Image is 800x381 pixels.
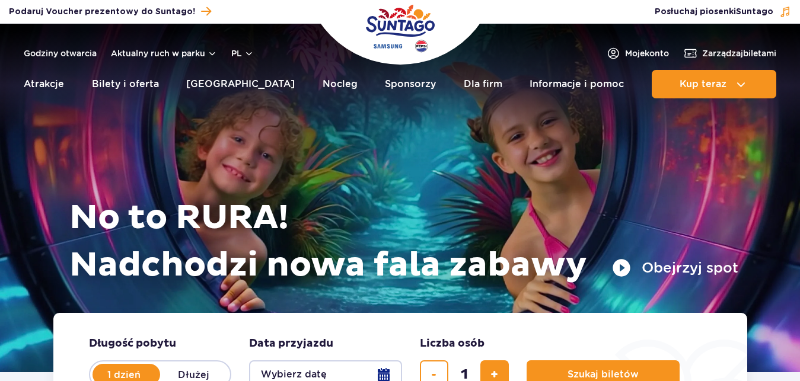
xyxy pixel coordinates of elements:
span: Liczba osób [420,337,485,351]
a: Podaruj Voucher prezentowy do Suntago! [9,4,211,20]
span: Długość pobytu [89,337,176,351]
button: pl [231,47,254,59]
a: [GEOGRAPHIC_DATA] [186,70,295,98]
span: Kup teraz [680,79,726,89]
a: Zarządzajbiletami [683,46,776,60]
span: Posłuchaj piosenki [655,6,773,18]
a: Mojekonto [606,46,669,60]
a: Informacje i pomoc [530,70,624,98]
span: Szukaj biletów [568,369,639,380]
a: Bilety i oferta [92,70,159,98]
button: Posłuchaj piosenkiSuntago [655,6,791,18]
a: Atrakcje [24,70,64,98]
span: Suntago [736,8,773,16]
a: Nocleg [323,70,358,98]
button: Kup teraz [652,70,776,98]
button: Obejrzyj spot [612,258,738,277]
span: Zarządzaj biletami [702,47,776,59]
span: Podaruj Voucher prezentowy do Suntago! [9,6,195,18]
a: Sponsorzy [385,70,436,98]
h1: No to RURA! Nadchodzi nowa fala zabawy [69,194,738,289]
span: Moje konto [625,47,669,59]
a: Godziny otwarcia [24,47,97,59]
span: Data przyjazdu [249,337,333,351]
button: Aktualny ruch w parku [111,49,217,58]
a: Dla firm [464,70,502,98]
